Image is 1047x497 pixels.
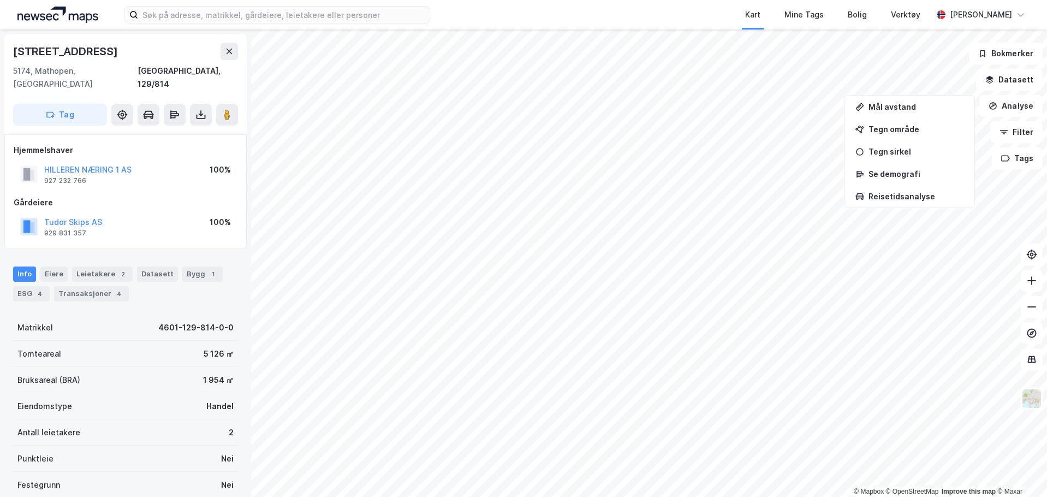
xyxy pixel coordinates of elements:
[868,169,963,179] div: Se demografi
[44,229,86,238] div: 929 831 357
[976,69,1043,91] button: Datasett
[1021,388,1042,409] img: Z
[40,267,68,282] div: Eiere
[114,288,124,299] div: 4
[979,95,1043,117] button: Analyse
[158,321,234,334] div: 4601-129-814-0-0
[17,426,80,439] div: Antall leietakere
[969,43,1043,64] button: Bokmerker
[17,478,60,492] div: Festegrunn
[992,445,1047,497] iframe: Chat Widget
[203,374,234,387] div: 1 954 ㎡
[34,288,45,299] div: 4
[221,478,234,492] div: Nei
[54,286,129,301] div: Transaksjoner
[854,488,884,495] a: Mapbox
[44,176,86,185] div: 927 232 766
[868,192,963,201] div: Reisetidsanalyse
[17,7,98,23] img: logo.a4113a55bc3d86da70a041830d287a7e.svg
[13,104,107,126] button: Tag
[13,43,120,60] div: [STREET_ADDRESS]
[182,267,223,282] div: Bygg
[992,147,1043,169] button: Tags
[990,121,1043,143] button: Filter
[229,426,234,439] div: 2
[137,267,178,282] div: Datasett
[14,196,237,209] div: Gårdeiere
[17,374,80,387] div: Bruksareal (BRA)
[942,488,996,495] a: Improve this map
[14,144,237,157] div: Hjemmelshaver
[17,400,72,413] div: Eiendomstype
[138,64,238,91] div: [GEOGRAPHIC_DATA], 129/814
[13,286,50,301] div: ESG
[784,8,824,21] div: Mine Tags
[17,347,61,360] div: Tomteareal
[138,7,430,23] input: Søk på adresse, matrikkel, gårdeiere, leietakere eller personer
[206,400,234,413] div: Handel
[17,321,53,334] div: Matrikkel
[868,125,963,134] div: Tegn område
[72,267,133,282] div: Leietakere
[221,452,234,465] div: Nei
[992,445,1047,497] div: Kontrollprogram for chat
[868,102,963,111] div: Mål avstand
[210,216,231,229] div: 100%
[950,8,1012,21] div: [PERSON_NAME]
[13,64,138,91] div: 5174, Mathopen, [GEOGRAPHIC_DATA]
[868,147,963,156] div: Tegn sirkel
[210,163,231,176] div: 100%
[745,8,760,21] div: Kart
[17,452,53,465] div: Punktleie
[117,269,128,280] div: 2
[13,267,36,282] div: Info
[886,488,939,495] a: OpenStreetMap
[204,347,234,360] div: 5 126 ㎡
[207,269,218,280] div: 1
[891,8,920,21] div: Verktøy
[848,8,867,21] div: Bolig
